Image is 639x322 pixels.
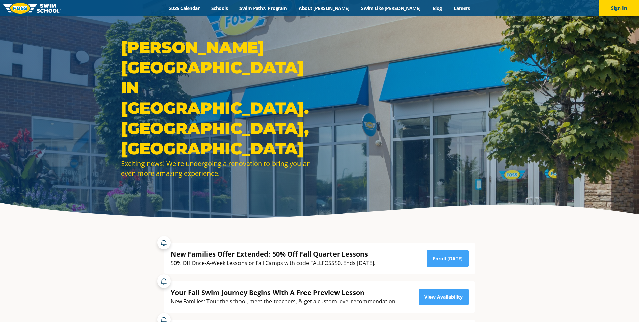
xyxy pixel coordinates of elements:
h1: [PERSON_NAME][GEOGRAPHIC_DATA] IN [GEOGRAPHIC_DATA]. [GEOGRAPHIC_DATA], [GEOGRAPHIC_DATA] [121,37,316,159]
a: View Availability [419,289,469,305]
img: FOSS Swim School Logo [3,3,61,14]
div: New Families Offer Extended: 50% Off Fall Quarter Lessons [171,249,375,259]
a: Swim Path® Program [234,5,293,11]
div: New Families: Tour the school, meet the teachers, & get a custom level recommendation! [171,297,397,306]
a: Blog [426,5,448,11]
a: Careers [448,5,476,11]
a: Enroll [DATE] [427,250,469,267]
div: 50% Off Once-A-Week Lessons or Fall Camps with code FALLFOSS50. Ends [DATE]. [171,259,375,268]
a: Swim Like [PERSON_NAME] [355,5,427,11]
div: Exciting news! We're undergoing a renovation to bring you an even more amazing experience. [121,159,316,178]
div: Your Fall Swim Journey Begins With A Free Preview Lesson [171,288,397,297]
a: About [PERSON_NAME] [293,5,355,11]
a: Schools [205,5,234,11]
a: 2025 Calendar [163,5,205,11]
